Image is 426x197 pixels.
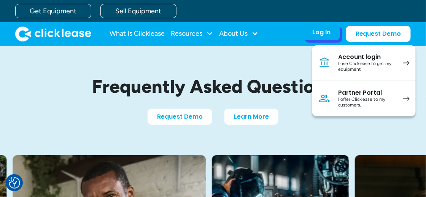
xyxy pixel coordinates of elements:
[9,177,20,189] img: Revisit consent button
[403,97,410,101] img: arrow
[171,26,213,41] div: Resources
[338,61,396,73] div: I use Clicklease to get my equipment
[312,45,416,81] a: Account loginI use Clicklease to get my equipment
[34,76,392,97] h1: Frequently Asked Questions
[15,26,91,41] img: Clicklease logo
[9,177,20,189] button: Consent Preferences
[318,92,331,105] img: Person icon
[346,26,411,42] a: Request Demo
[338,97,396,108] div: I offer Clicklease to my customers.
[15,26,91,41] a: home
[312,81,416,116] a: Partner PortalI offer Clicklease to my customers.
[219,26,258,41] div: About Us
[403,61,410,65] img: arrow
[338,53,396,61] div: Account login
[110,26,165,41] a: What Is Clicklease
[312,45,416,116] nav: Log In
[224,109,278,125] a: Learn More
[148,109,212,125] a: Request Demo
[15,4,91,18] a: Get Equipment
[312,29,331,36] div: Log In
[318,57,331,69] img: Bank icon
[338,89,396,97] div: Partner Portal
[100,4,176,18] a: Sell Equipment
